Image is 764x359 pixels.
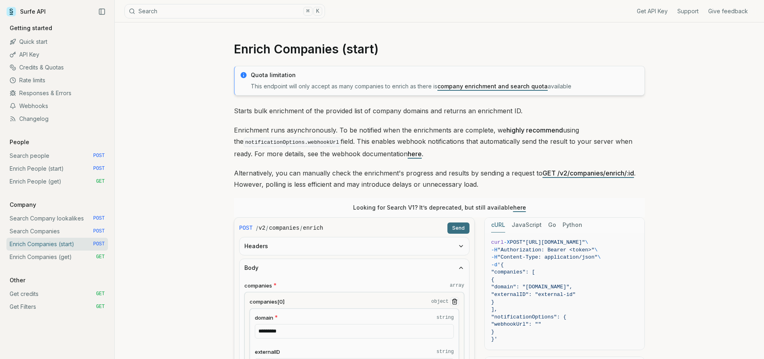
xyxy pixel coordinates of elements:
[93,153,105,159] span: POST
[491,299,494,305] span: }
[447,222,469,234] button: Send
[266,224,268,232] span: /
[491,336,498,342] span: }'
[450,297,459,306] button: Remove Item
[491,277,494,283] span: {
[6,61,108,74] a: Credits & Quotas
[96,254,105,260] span: GET
[510,239,522,245] span: POST
[6,87,108,100] a: Responses & Errors
[353,204,526,212] p: Looking for Search V1? It’s deprecated, but still available
[255,348,280,356] span: externalID
[585,239,588,245] span: \
[6,288,108,300] a: Get credits GET
[408,150,422,158] a: here
[303,7,312,16] kbd: ⌘
[548,218,556,233] button: Go
[491,218,505,233] button: cURL
[491,247,498,253] span: -H
[491,284,573,290] span: "domain": "[DOMAIN_NAME]",
[491,321,541,327] span: "webhookUrl": ""
[498,254,598,260] span: "Content-Type: application/json"
[6,100,108,112] a: Webhooks
[498,247,595,253] span: "Authorization: Bearer <token>"
[6,201,39,209] p: Company
[259,224,266,232] code: v2
[504,239,510,245] span: -X
[491,269,535,275] span: "companies": [
[6,225,108,238] a: Search Companies POST
[124,4,325,18] button: Search⌘K
[6,251,108,263] a: Enrich Companies (get) GET
[677,7,699,15] a: Support
[437,83,548,90] a: company enrichment and search quota
[313,7,322,16] kbd: K
[6,74,108,87] a: Rate limits
[244,138,341,147] code: notificationOptions.webhookUrl
[6,24,55,32] p: Getting started
[6,212,108,225] a: Search Company lookalikes POST
[708,7,748,15] a: Give feedback
[450,282,464,289] code: array
[93,165,105,172] span: POST
[269,224,299,232] code: companies
[491,262,498,268] span: -d
[6,138,33,146] p: People
[6,6,46,18] a: Surfe API
[239,224,253,232] span: POST
[491,306,498,312] span: ],
[96,6,108,18] button: Collapse Sidebar
[491,239,504,245] span: curl
[491,254,498,260] span: -H
[300,224,302,232] span: /
[491,329,494,335] span: }
[251,82,640,90] p: This endpoint will only accept as many companies to enrich as there is available
[431,298,449,305] code: object
[512,218,542,233] button: JavaScript
[234,124,645,159] p: Enrichment runs asynchronously. To be notified when the enrichments are complete, we using the fi...
[96,178,105,185] span: GET
[637,7,668,15] a: Get API Key
[303,224,323,232] code: enrich
[240,259,469,277] button: Body
[6,300,108,313] a: Get Filters GET
[240,237,469,255] button: Headers
[6,149,108,162] a: Search people POST
[250,298,284,306] span: companies[0]
[93,215,105,222] span: POST
[6,238,108,251] a: Enrich Companies (start) POST
[491,292,576,298] span: "externalID": "external-id"
[6,112,108,125] a: Changelog
[234,167,645,190] p: Alternatively, you can manually check the enrichment's progress and results by sending a request ...
[543,169,634,177] a: GET /v2/companies/enrich/:id
[506,126,563,134] strong: highly recommend
[6,276,28,284] p: Other
[563,218,582,233] button: Python
[437,314,454,321] code: string
[6,162,108,175] a: Enrich People (start) POST
[498,262,504,268] span: '{
[251,71,640,79] p: Quota limitation
[256,224,258,232] span: /
[93,228,105,235] span: POST
[244,282,272,290] span: companies
[522,239,585,245] span: "[URL][DOMAIN_NAME]"
[491,314,566,320] span: "notificationOptions": {
[594,247,597,253] span: \
[437,349,454,355] code: string
[6,35,108,48] a: Quick start
[255,314,273,322] span: domain
[6,48,108,61] a: API Key
[96,304,105,310] span: GET
[513,204,526,211] a: here
[234,42,645,56] h1: Enrich Companies (start)
[597,254,601,260] span: \
[93,241,105,247] span: POST
[234,105,645,116] p: Starts bulk enrichment of the provided list of company domains and returns an enrichment ID.
[6,175,108,188] a: Enrich People (get) GET
[96,291,105,297] span: GET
